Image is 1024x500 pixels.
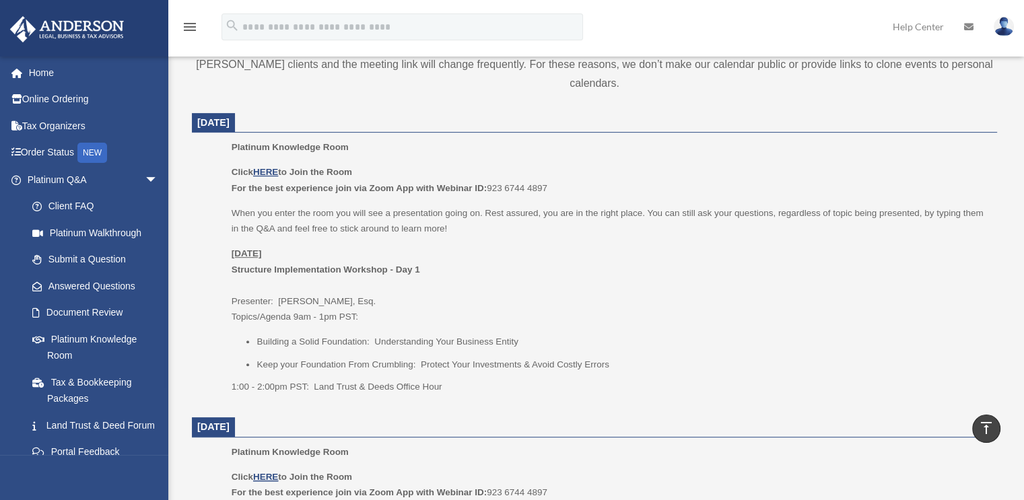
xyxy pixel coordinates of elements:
[232,248,262,258] u: [DATE]
[232,379,988,395] p: 1:00 - 2:00pm PST: Land Trust & Deeds Office Hour
[994,17,1014,36] img: User Pic
[232,183,487,193] b: For the best experience join via Zoom App with Webinar ID:
[77,143,107,163] div: NEW
[9,112,178,139] a: Tax Organizers
[972,415,1000,443] a: vertical_align_top
[9,139,178,167] a: Order StatusNEW
[197,117,230,128] span: [DATE]
[19,193,178,220] a: Client FAQ
[19,219,178,246] a: Platinum Walkthrough
[978,420,994,436] i: vertical_align_top
[9,59,178,86] a: Home
[232,205,988,237] p: When you enter the room you will see a presentation going on. Rest assured, you are in the right ...
[232,487,487,497] b: For the best experience join via Zoom App with Webinar ID:
[257,334,988,350] li: Building a Solid Foundation: Understanding Your Business Entity
[182,24,198,35] a: menu
[6,16,128,42] img: Anderson Advisors Platinum Portal
[257,357,988,373] li: Keep your Foundation From Crumbling: Protect Your Investments & Avoid Costly Errors
[253,472,278,482] a: HERE
[232,472,352,482] b: Click to Join the Room
[182,19,198,35] i: menu
[19,326,172,369] a: Platinum Knowledge Room
[19,412,178,439] a: Land Trust & Deed Forum
[145,166,172,194] span: arrow_drop_down
[225,18,240,33] i: search
[19,246,178,273] a: Submit a Question
[232,246,988,325] p: Presenter: [PERSON_NAME], Esq. Topics/Agenda 9am - 1pm PST:
[19,369,178,412] a: Tax & Bookkeeping Packages
[197,421,230,432] span: [DATE]
[253,167,278,177] a: HERE
[232,264,420,275] b: Structure Implementation Workshop - Day 1
[19,299,178,326] a: Document Review
[19,439,178,466] a: Portal Feedback
[19,273,178,299] a: Answered Questions
[232,164,988,196] p: 923 6744 4897
[232,167,352,177] b: Click to Join the Room
[232,447,349,457] span: Platinum Knowledge Room
[9,166,178,193] a: Platinum Q&Aarrow_drop_down
[9,86,178,113] a: Online Ordering
[232,142,349,152] span: Platinum Knowledge Room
